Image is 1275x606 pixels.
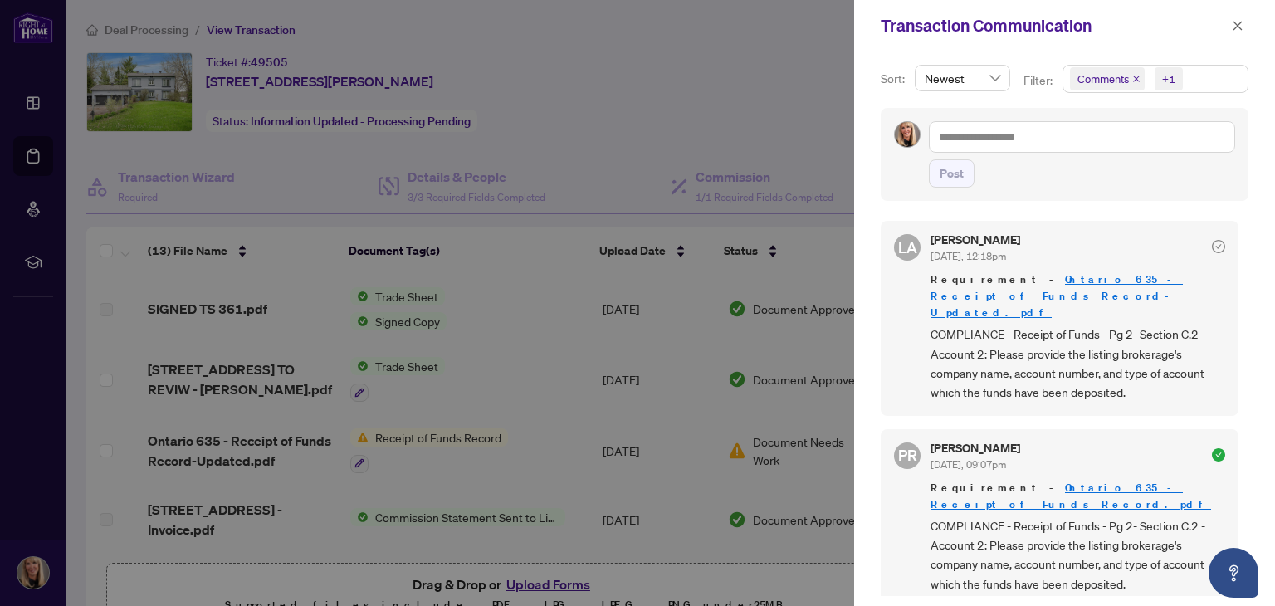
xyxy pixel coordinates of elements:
h5: [PERSON_NAME] [931,234,1020,246]
p: Filter: [1023,71,1055,90]
button: Open asap [1209,548,1258,598]
span: [DATE], 12:18pm [931,250,1006,262]
span: Comments [1070,67,1145,90]
h5: [PERSON_NAME] [931,442,1020,454]
div: +1 [1162,71,1175,87]
span: Newest [925,66,1000,90]
span: PR [898,443,917,467]
span: COMPLIANCE - Receipt of Funds - Pg 2- Section C.2 - Account 2: Please provide the listing brokera... [931,325,1225,403]
img: Profile Icon [895,122,920,147]
span: Requirement - [931,271,1225,321]
span: close [1132,75,1141,83]
div: Transaction Communication [881,13,1227,38]
span: COMPLIANCE - Receipt of Funds - Pg 2- Section C.2 - Account 2: Please provide the listing brokera... [931,516,1225,594]
span: Requirement - [931,480,1225,513]
span: check-circle [1212,240,1225,253]
span: [DATE], 09:07pm [931,458,1006,471]
button: Post [929,159,975,188]
a: Ontario 635 - Receipt of Funds Record-Updated.pdf [931,272,1183,320]
span: LA [898,236,917,259]
span: check-circle [1212,448,1225,462]
span: Comments [1077,71,1129,87]
a: Ontario 635 - Receipt of Funds Record.pdf [931,481,1211,511]
p: Sort: [881,70,908,88]
span: close [1232,20,1243,32]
